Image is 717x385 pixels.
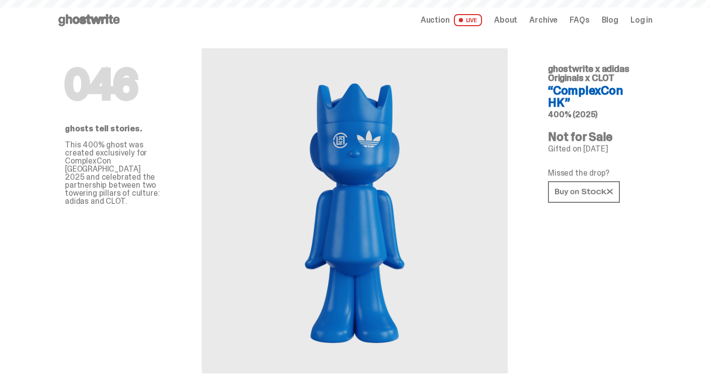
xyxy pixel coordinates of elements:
img: adidas Originals x CLOT&ldquo;ComplexCon HK&rdquo; [295,72,415,349]
p: Missed the drop? [548,169,645,177]
p: Gifted on [DATE] [548,145,645,153]
p: ghosts tell stories. [65,125,162,133]
h4: Not for Sale [548,131,645,143]
a: About [494,16,517,24]
span: ghostwrite x adidas Originals x CLOT [548,63,629,84]
h1: 046 [65,64,162,105]
a: Blog [602,16,618,24]
a: Log in [630,16,653,24]
span: LIVE [454,14,483,26]
a: Auction LIVE [421,14,482,26]
span: 400% (2025) [548,109,598,120]
span: Auction [421,16,450,24]
h4: “ComplexCon HK” [548,85,645,109]
p: This 400% ghost was created exclusively for ComplexCon [GEOGRAPHIC_DATA] 2025 and celebrated the ... [65,141,162,205]
a: Archive [529,16,557,24]
a: FAQs [570,16,589,24]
